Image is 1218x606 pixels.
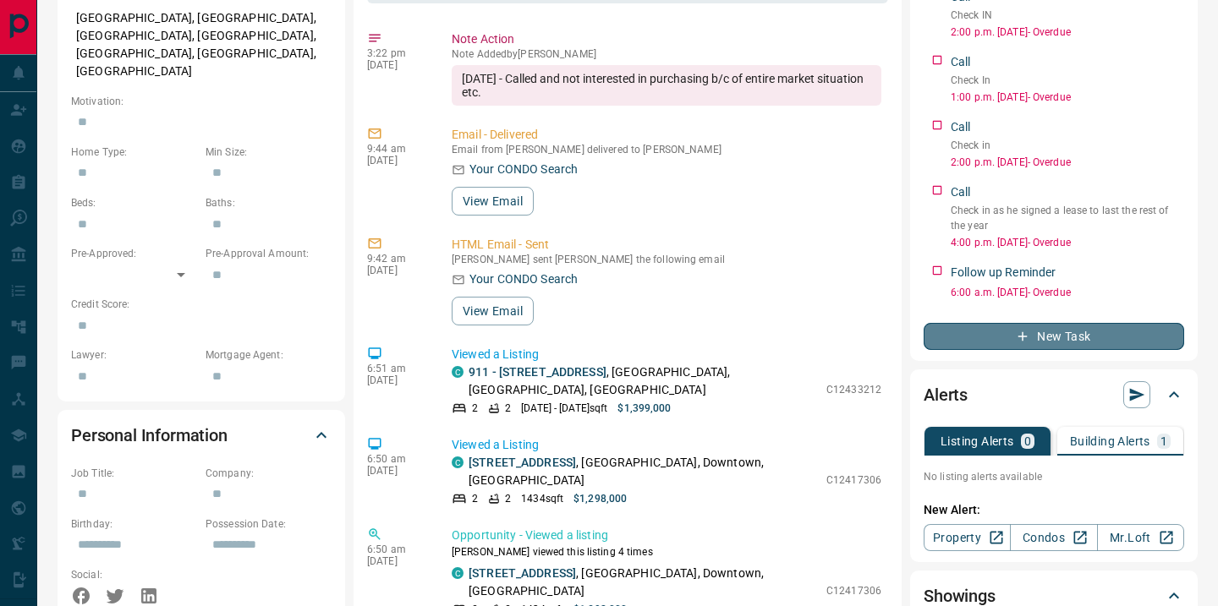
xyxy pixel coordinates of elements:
p: Check in [951,138,1184,153]
p: [DATE] [367,265,426,276]
p: [DATE] [367,555,426,567]
p: 9:42 am [367,253,426,265]
p: Email from [PERSON_NAME] delivered to [PERSON_NAME] [452,144,881,156]
p: C12433212 [826,382,881,397]
p: 1:00 p.m. [DATE] - Overdue [951,90,1184,105]
p: Note Added by [PERSON_NAME] [452,48,881,60]
p: 6:50 am [367,453,426,465]
p: , [GEOGRAPHIC_DATA], Downtown, [GEOGRAPHIC_DATA] [469,565,818,600]
p: Mortgage Agent: [206,347,332,363]
p: Pre-Approved: [71,246,197,261]
p: [DATE] [367,155,426,167]
p: 2:00 p.m. [DATE] - Overdue [951,25,1184,40]
p: $1,298,000 [573,491,627,506]
p: [DATE] [367,374,426,386]
button: View Email [452,297,534,325]
a: [STREET_ADDRESS] [469,566,576,580]
p: [DATE] [367,59,426,71]
p: 1434 sqft [521,491,563,506]
p: Follow up Reminder [951,264,1056,281]
p: [PERSON_NAME] viewed this listing 4 times [452,544,881,560]
p: Company: [206,466,332,481]
p: Credit Score: [71,297,332,312]
p: No listing alerts available [924,469,1184,484]
p: 6:50 am [367,543,426,555]
p: 6:51 am [367,363,426,374]
h2: Alerts [924,381,968,408]
p: Possession Date: [206,516,332,532]
p: Call [951,118,971,136]
p: Call [951,183,971,201]
div: condos.ca [452,567,464,579]
p: 0 [1024,435,1031,447]
p: Pre-Approval Amount: [206,246,332,261]
p: Home Type: [71,145,197,160]
p: 3:22 pm [367,47,426,59]
p: Birthday: [71,516,197,532]
p: 2:00 p.m. [DATE] - Overdue [951,155,1184,170]
p: Viewed a Listing [452,436,881,454]
p: Call [951,53,971,71]
p: $1,399,000 [617,401,671,416]
p: Note Action [452,30,881,48]
h2: Personal Information [71,422,228,449]
p: Lawyer: [71,347,197,363]
p: Min Size: [206,145,332,160]
p: 2 [472,401,478,416]
p: Opportunity - Viewed a listing [452,527,881,544]
a: Property [924,524,1011,551]
p: Motivation: [71,94,332,109]
p: Listing Alerts [941,435,1014,447]
div: Alerts [924,374,1184,415]
p: Baths: [206,195,332,210]
p: Check IN [951,8,1184,23]
div: condos.ca [452,366,464,378]
a: [STREET_ADDRESS] [469,456,576,469]
div: Personal Information [71,415,332,456]
p: [DATE] [367,465,426,477]
a: Condos [1010,524,1097,551]
p: C12417306 [826,583,881,598]
a: 911 - [STREET_ADDRESS] [469,365,606,379]
p: Your CONDO Search [469,270,578,288]
p: Your CONDO Search [469,161,578,178]
p: Check in as he signed a lease to last the rest of the year [951,203,1184,233]
p: 6:00 a.m. [DATE] - Overdue [951,285,1184,300]
p: Email - Delivered [452,126,881,144]
p: Building Alerts [1070,435,1150,447]
p: New Alert: [924,501,1184,519]
p: 4:00 p.m. [DATE] - Overdue [951,235,1184,250]
p: C12417306 [826,472,881,488]
p: [GEOGRAPHIC_DATA], [GEOGRAPHIC_DATA], [GEOGRAPHIC_DATA], [GEOGRAPHIC_DATA], [GEOGRAPHIC_DATA], [G... [71,4,332,85]
div: [DATE] - Called and not interested in purchasing b/c of entire market situation etc. [452,65,881,106]
p: Social: [71,567,197,582]
p: Check In [951,73,1184,88]
p: [PERSON_NAME] sent [PERSON_NAME] the following email [452,254,881,265]
p: , [GEOGRAPHIC_DATA], Downtown, [GEOGRAPHIC_DATA] [469,454,818,489]
p: 9:44 am [367,143,426,155]
p: HTML Email - Sent [452,236,881,254]
p: Viewed a Listing [452,346,881,363]
p: Beds: [71,195,197,210]
p: 2 [472,491,478,506]
button: View Email [452,187,534,216]
p: 2 [505,491,511,506]
button: New Task [924,323,1184,350]
p: Job Title: [71,466,197,481]
p: 1 [1160,435,1167,447]
p: 2 [505,401,511,416]
p: [DATE] - [DATE] sqft [521,401,607,416]
p: , [GEOGRAPHIC_DATA], [GEOGRAPHIC_DATA], [GEOGRAPHIC_DATA] [469,363,818,399]
div: condos.ca [452,456,464,468]
a: Mr.Loft [1097,524,1184,551]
